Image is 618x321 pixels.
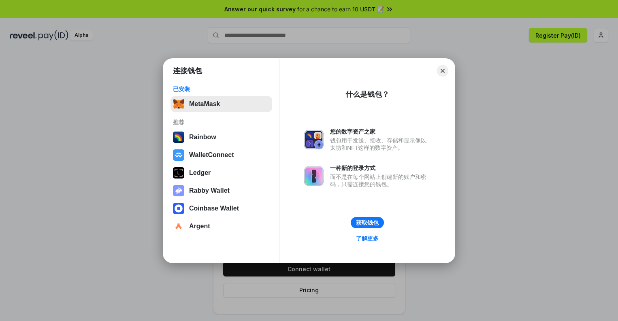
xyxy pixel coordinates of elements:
div: 推荐 [173,119,270,126]
div: 什么是钱包？ [345,89,389,99]
div: WalletConnect [189,151,234,159]
img: svg+xml,%3Csvg%20xmlns%3D%22http%3A%2F%2Fwww.w3.org%2F2000%2Fsvg%22%20width%3D%2228%22%20height%3... [173,167,184,179]
div: 您的数字资产之家 [330,128,430,135]
div: 而不是在每个网站上创建新的账户和密码，只需连接您的钱包。 [330,173,430,188]
button: 获取钱包 [351,217,384,228]
img: svg+xml,%3Csvg%20width%3D%2228%22%20height%3D%2228%22%20viewBox%3D%220%200%2028%2028%22%20fill%3D... [173,203,184,214]
img: svg+xml,%3Csvg%20xmlns%3D%22http%3A%2F%2Fwww.w3.org%2F2000%2Fsvg%22%20fill%3D%22none%22%20viewBox... [304,130,324,149]
div: Coinbase Wallet [189,205,239,212]
div: Rainbow [189,134,216,141]
button: Coinbase Wallet [170,200,272,217]
img: svg+xml,%3Csvg%20fill%3D%22none%22%20height%3D%2233%22%20viewBox%3D%220%200%2035%2033%22%20width%... [173,98,184,110]
button: WalletConnect [170,147,272,163]
div: Argent [189,223,210,230]
button: MetaMask [170,96,272,112]
h1: 连接钱包 [173,66,202,76]
div: 了解更多 [356,235,379,242]
button: Rabby Wallet [170,183,272,199]
img: svg+xml,%3Csvg%20width%3D%2228%22%20height%3D%2228%22%20viewBox%3D%220%200%2028%2028%22%20fill%3D... [173,149,184,161]
button: Argent [170,218,272,234]
div: 已安装 [173,85,270,93]
div: 一种新的登录方式 [330,164,430,172]
img: svg+xml,%3Csvg%20xmlns%3D%22http%3A%2F%2Fwww.w3.org%2F2000%2Fsvg%22%20fill%3D%22none%22%20viewBox... [304,166,324,186]
img: svg+xml,%3Csvg%20xmlns%3D%22http%3A%2F%2Fwww.w3.org%2F2000%2Fsvg%22%20fill%3D%22none%22%20viewBox... [173,185,184,196]
div: MetaMask [189,100,220,108]
a: 了解更多 [351,233,384,244]
button: Rainbow [170,129,272,145]
button: Ledger [170,165,272,181]
div: Rabby Wallet [189,187,230,194]
div: 获取钱包 [356,219,379,226]
div: 钱包用于发送、接收、存储和显示像以太坊和NFT这样的数字资产。 [330,137,430,151]
img: svg+xml,%3Csvg%20width%3D%22120%22%20height%3D%22120%22%20viewBox%3D%220%200%20120%20120%22%20fil... [173,132,184,143]
img: svg+xml,%3Csvg%20width%3D%2228%22%20height%3D%2228%22%20viewBox%3D%220%200%2028%2028%22%20fill%3D... [173,221,184,232]
button: Close [437,65,448,77]
div: Ledger [189,169,211,176]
